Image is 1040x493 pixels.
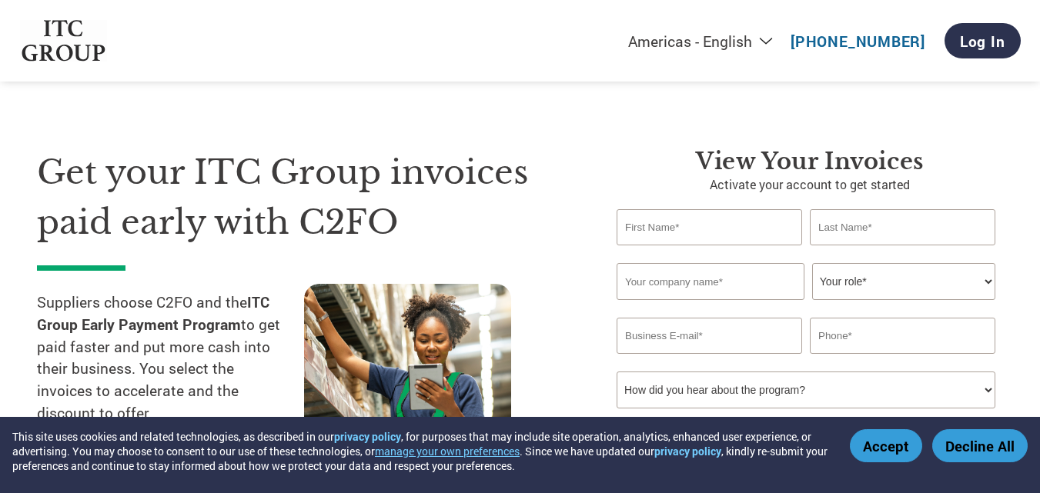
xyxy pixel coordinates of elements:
[932,429,1028,462] button: Decline All
[617,247,802,257] div: Invalid first name or first name is too long
[37,291,304,425] p: Suppliers choose C2FO and the to get paid faster and put more cash into their business. You selec...
[37,148,570,247] h1: Get your ITC Group invoices paid early with C2FO
[810,318,995,354] input: Phone*
[791,32,925,51] a: [PHONE_NUMBER]
[375,444,520,458] button: manage your own preferences
[304,284,511,435] img: supply chain worker
[654,444,721,458] a: privacy policy
[37,292,269,334] strong: ITC Group Early Payment Program
[850,429,922,462] button: Accept
[617,175,1003,194] p: Activate your account to get started
[617,148,1003,175] h3: View Your Invoices
[12,429,828,473] div: This site uses cookies and related technologies, as described in our , for purposes that may incl...
[810,247,995,257] div: Invalid last name or last name is too long
[617,318,802,354] input: Invalid Email format
[617,263,804,300] input: Your company name*
[945,23,1021,58] a: Log In
[810,209,995,245] input: Last Name*
[810,355,995,365] div: Inavlid Phone Number
[617,355,802,365] div: Inavlid Email Address
[812,263,995,300] select: Title/Role
[334,429,401,444] a: privacy policy
[20,20,108,62] img: ITC Group
[617,209,802,245] input: First Name*
[617,301,995,311] div: Invalid company name or company name is too long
